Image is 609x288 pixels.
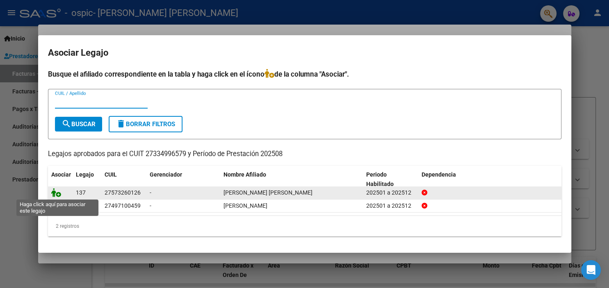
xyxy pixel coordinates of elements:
span: - [150,189,151,196]
span: 127 [76,202,86,209]
span: Dependencia [422,171,456,178]
span: Periodo Habilitado [366,171,394,187]
datatable-header-cell: Nombre Afiliado [220,166,363,193]
mat-icon: delete [116,119,126,129]
datatable-header-cell: Legajo [73,166,101,193]
span: Asociar [51,171,71,178]
datatable-header-cell: Dependencia [418,166,561,193]
datatable-header-cell: CUIL [101,166,146,193]
datatable-header-cell: Asociar [48,166,73,193]
datatable-header-cell: Gerenciador [146,166,220,193]
div: 27497100459 [105,201,141,211]
div: 202501 a 202512 [366,201,415,211]
button: Buscar [55,117,102,132]
p: Legajos aprobados para el CUIT 27334996579 y Período de Prestación 202508 [48,149,561,159]
span: Gerenciador [150,171,182,178]
div: 27573260126 [105,188,141,197]
div: Open Intercom Messenger [581,260,601,280]
span: 137 [76,189,86,196]
h4: Busque el afiliado correspondiente en la tabla y haga click en el ícono de la columna "Asociar". [48,69,561,79]
h2: Asociar Legajo [48,45,561,61]
datatable-header-cell: Periodo Habilitado [363,166,418,193]
div: 2 registros [48,216,561,236]
span: - [150,202,151,209]
span: Legajo [76,171,94,178]
span: GIANNI BIANCA CARLA [224,189,312,196]
span: TORRES FLORENCIA ANAHEL [224,202,267,209]
span: CUIL [105,171,117,178]
span: Nombre Afiliado [224,171,266,178]
div: 202501 a 202512 [366,188,415,197]
button: Borrar Filtros [109,116,182,132]
span: Borrar Filtros [116,120,175,128]
mat-icon: search [62,119,71,129]
span: Buscar [62,120,96,128]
